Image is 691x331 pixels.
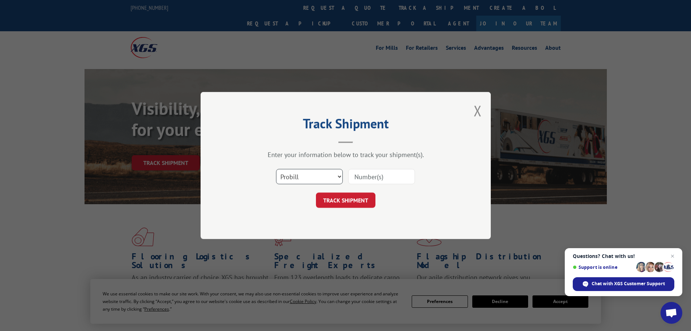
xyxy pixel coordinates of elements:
[237,118,455,132] h2: Track Shipment
[348,169,415,184] input: Number(s)
[661,302,682,324] div: Open chat
[573,253,674,259] span: Questions? Chat with us!
[474,101,482,120] button: Close modal
[316,193,375,208] button: TRACK SHIPMENT
[573,277,674,291] div: Chat with XGS Customer Support
[668,252,677,261] span: Close chat
[237,150,455,159] div: Enter your information below to track your shipment(s).
[592,280,665,287] span: Chat with XGS Customer Support
[573,265,634,270] span: Support is online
